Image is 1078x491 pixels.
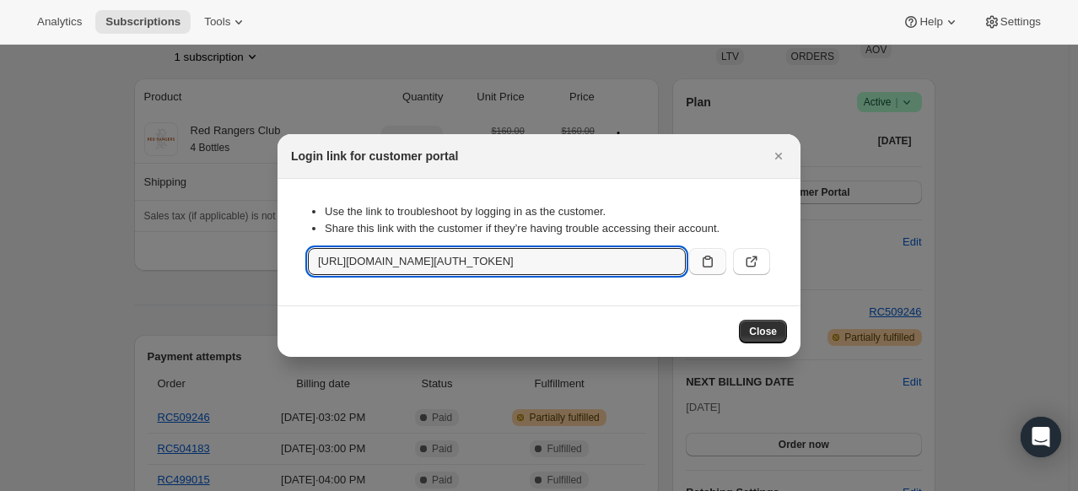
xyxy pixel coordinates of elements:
[105,15,181,29] span: Subscriptions
[37,15,82,29] span: Analytics
[325,220,770,237] li: Share this link with the customer if they’re having trouble accessing their account.
[892,10,969,34] button: Help
[27,10,92,34] button: Analytics
[1000,15,1041,29] span: Settings
[194,10,257,34] button: Tools
[95,10,191,34] button: Subscriptions
[1021,417,1061,457] div: Open Intercom Messenger
[739,320,787,343] button: Close
[325,203,770,220] li: Use the link to troubleshoot by logging in as the customer.
[204,15,230,29] span: Tools
[767,144,790,168] button: Close
[973,10,1051,34] button: Settings
[749,325,777,338] span: Close
[291,148,458,165] h2: Login link for customer portal
[919,15,942,29] span: Help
